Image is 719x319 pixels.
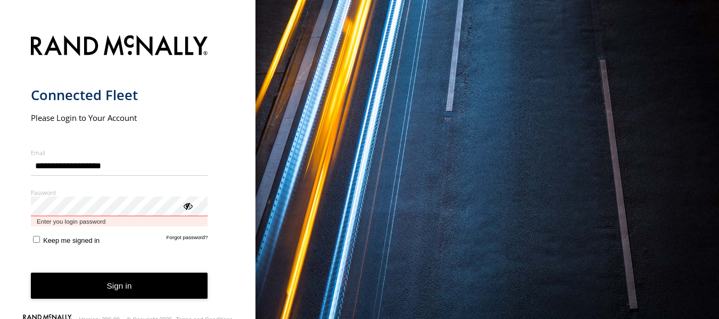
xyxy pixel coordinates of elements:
[31,86,208,104] h1: Connected Fleet
[31,273,208,299] button: Sign in
[33,236,40,243] input: Keep me signed in
[167,234,208,244] a: Forgot password?
[31,29,225,316] form: main
[31,112,208,123] h2: Please Login to Your Account
[182,200,193,211] div: ViewPassword
[43,236,100,244] span: Keep me signed in
[31,216,208,226] span: Enter you login password
[31,149,208,157] label: Email
[31,189,208,197] label: Password
[31,33,208,60] img: Rand McNally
